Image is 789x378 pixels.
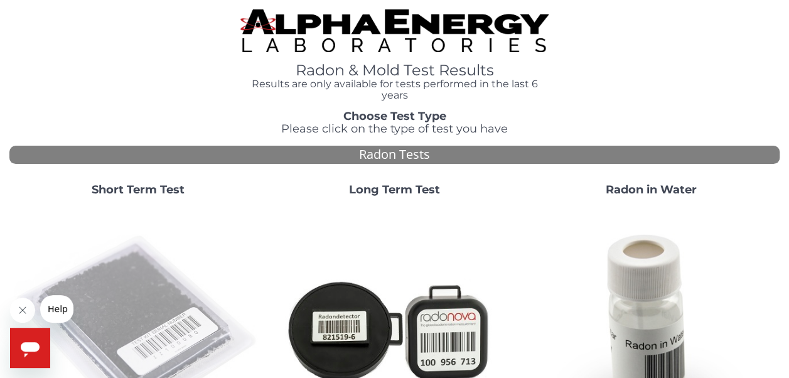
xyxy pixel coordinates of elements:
h4: Results are only available for tests performed in the last 6 years [240,78,549,100]
iframe: Close message [10,298,35,323]
span: Please click on the type of test you have [281,122,508,136]
strong: Radon in Water [606,183,697,197]
iframe: Button to launch messaging window [10,328,50,368]
strong: Long Term Test [349,183,440,197]
strong: Choose Test Type [343,109,446,123]
div: Radon Tests [9,146,780,164]
h1: Radon & Mold Test Results [240,62,549,78]
strong: Short Term Test [92,183,185,197]
img: TightCrop.jpg [240,9,549,52]
iframe: Message from company [40,295,73,323]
